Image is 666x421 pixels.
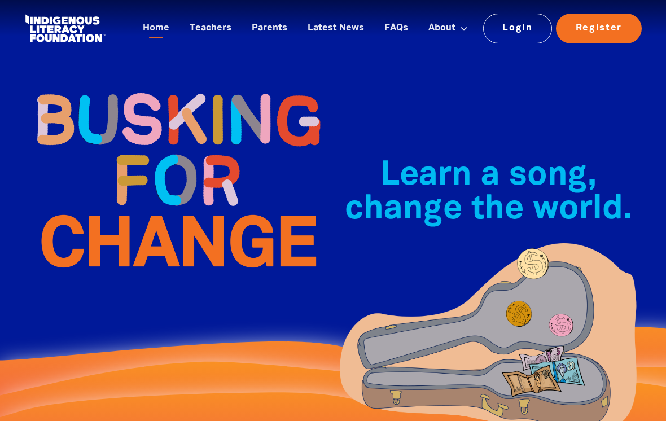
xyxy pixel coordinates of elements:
[483,14,553,43] a: Login
[136,19,176,38] a: Home
[556,14,642,43] a: Register
[345,160,632,225] span: Learn a song, change the world.
[301,19,371,38] a: Latest News
[183,19,238,38] a: Teachers
[245,19,294,38] a: Parents
[378,19,415,38] a: FAQs
[422,19,475,38] a: About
